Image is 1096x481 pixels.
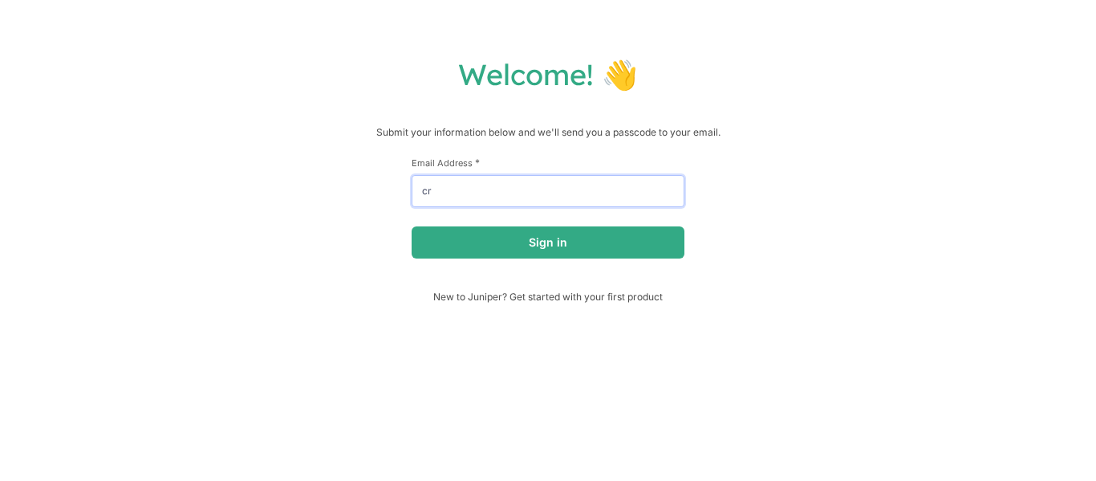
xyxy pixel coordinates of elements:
input: email@example.com [412,175,684,207]
span: This field is required. [475,157,480,169]
label: Email Address [412,157,684,169]
p: Submit your information below and we'll send you a passcode to your email. [16,124,1080,141]
h1: Welcome! 👋 [16,56,1080,92]
button: Sign in [412,226,684,259]
span: New to Juniper? Get started with your first product [412,291,684,303]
